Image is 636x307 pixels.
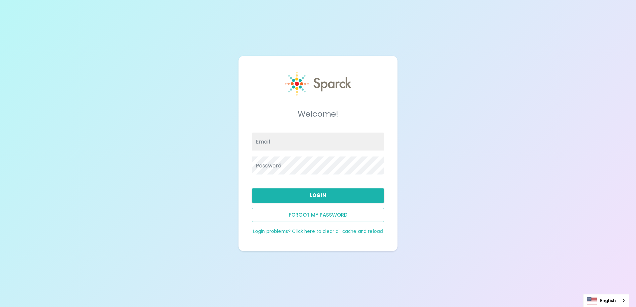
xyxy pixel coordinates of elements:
[252,188,384,202] button: Login
[583,294,629,307] a: English
[252,208,384,222] button: Forgot my password
[252,109,384,119] h5: Welcome!
[583,294,629,307] aside: Language selected: English
[285,72,351,96] img: Sparck logo
[253,228,383,235] a: Login problems? Click here to clear all cache and reload
[583,294,629,307] div: Language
